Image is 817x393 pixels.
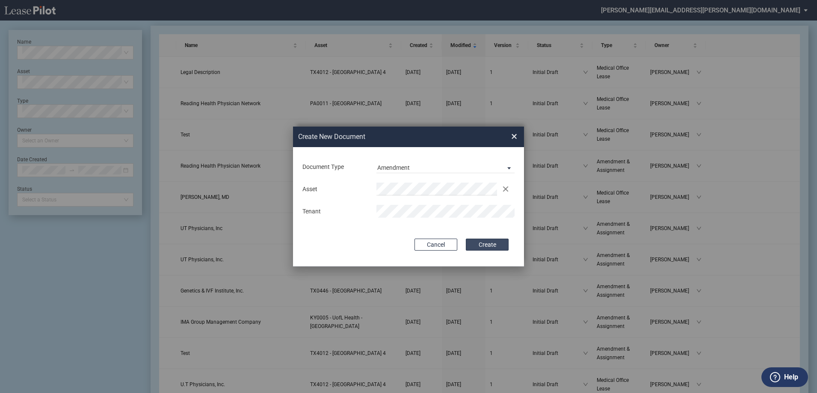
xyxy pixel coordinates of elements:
[414,239,457,251] button: Cancel
[297,185,371,194] div: Asset
[466,239,509,251] button: Create
[297,207,371,216] div: Tenant
[377,164,410,171] div: Amendment
[293,127,524,267] md-dialog: Create New ...
[297,163,371,171] div: Document Type
[511,130,517,143] span: ×
[298,132,480,142] h2: Create New Document
[376,160,515,173] md-select: Document Type: Amendment
[784,372,798,383] label: Help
